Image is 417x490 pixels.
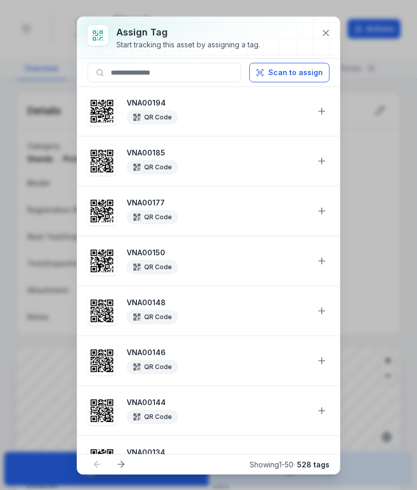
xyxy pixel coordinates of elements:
h3: Assign tag [116,25,260,40]
div: QR Code [127,310,178,324]
strong: VNA00144 [127,397,308,408]
div: QR Code [127,260,178,274]
strong: VNA00194 [127,98,308,108]
strong: VNA00150 [127,248,308,258]
div: QR Code [127,110,178,125]
button: Scan to assign [249,63,329,82]
strong: VNA00177 [127,198,308,208]
strong: VNA00185 [127,148,308,158]
div: QR Code [127,210,178,224]
strong: VNA00146 [127,347,308,358]
strong: VNA00148 [127,297,308,308]
div: QR Code [127,410,178,424]
strong: VNA00134 [127,447,308,458]
span: Showing 1 - 50 · [250,460,329,469]
div: QR Code [127,360,178,374]
div: QR Code [127,160,178,174]
div: Start tracking this asset by assigning a tag. [116,40,260,50]
strong: 528 tags [297,460,329,469]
